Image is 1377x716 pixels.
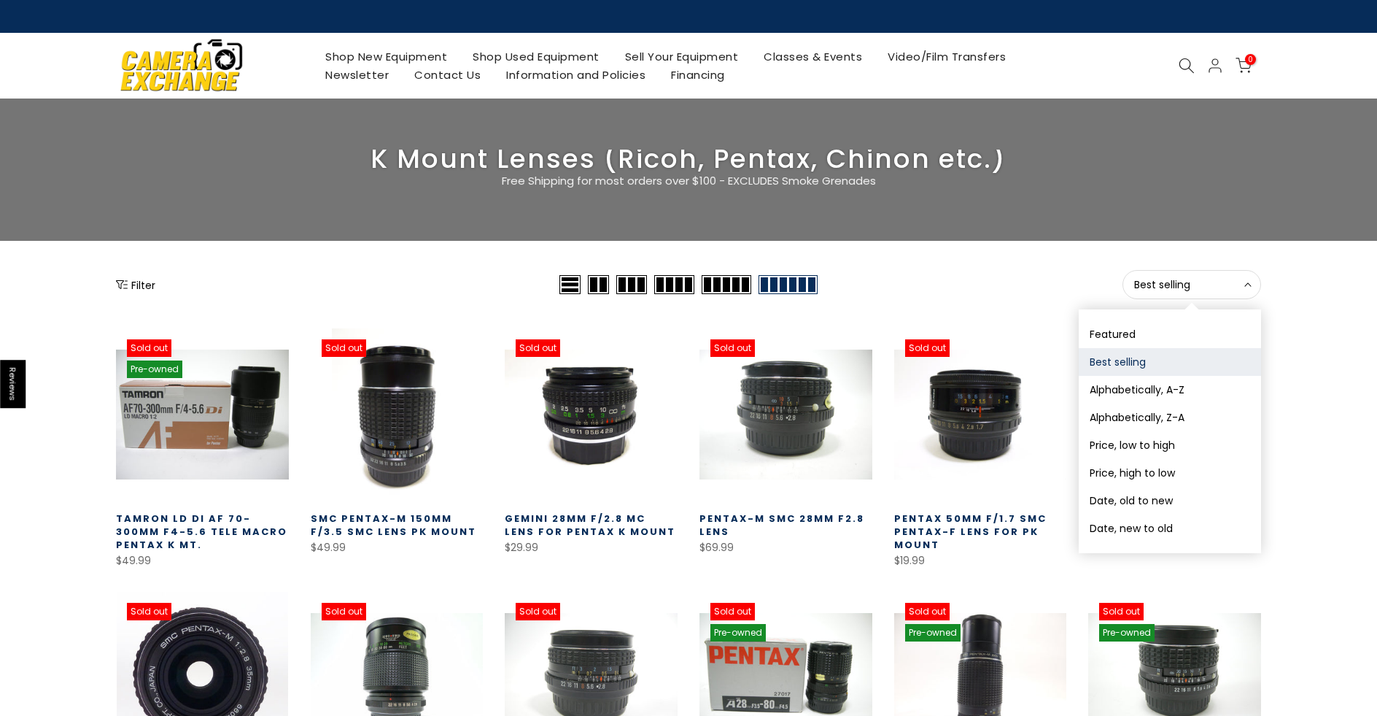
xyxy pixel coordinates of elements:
button: Price, low to high [1079,431,1261,459]
div: $29.99 [505,539,678,557]
div: $49.99 [116,552,289,570]
a: Newsletter [313,66,402,84]
a: Financing [659,66,738,84]
a: Video/Film Transfers [875,47,1019,66]
h3: K Mount Lenses (Ricoh, Pentax, Chinon etc.) [116,150,1261,169]
button: Alphabetically, Z-A [1079,404,1261,431]
a: Information and Policies [494,66,659,84]
div: $69.99 [699,539,872,557]
button: Date, new to old [1079,515,1261,542]
div: $19.99 [894,552,1067,570]
button: Show filters [116,277,155,292]
button: Best selling [1122,270,1261,299]
a: Pentax-M SMC 28mm f2.8 lens [699,512,864,539]
a: SMC Pentax-M 150mm f/3.5 SMC Lens PK Mount [311,512,476,539]
a: Sell Your Equipment [612,47,751,66]
button: Best selling [1079,348,1261,376]
a: Shop New Equipment [313,47,460,66]
button: Featured [1079,320,1261,348]
span: 0 [1245,54,1256,65]
button: Alphabetically, A-Z [1079,376,1261,404]
div: $49.99 [311,539,484,557]
button: Price, high to low [1079,459,1261,487]
a: Classes & Events [751,47,875,66]
p: Free Shipping for most orders over $100 - EXCLUDES Smoke Grenades [415,172,962,190]
a: Pentax 50mm f/1.7 SMC Pentax-F Lens for PK Mount [894,512,1047,552]
button: Date, old to new [1079,487,1261,515]
a: 0 [1236,58,1252,74]
a: Tamron LD Di AF 70-300mm f4-5.6 Tele Macro Pentax K Mt. [116,512,287,552]
a: Gemini 28mm f/2.8 MC Lens for Pentax K Mount [505,512,675,539]
a: Contact Us [402,66,494,84]
span: Best selling [1134,278,1249,291]
a: Shop Used Equipment [460,47,613,66]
